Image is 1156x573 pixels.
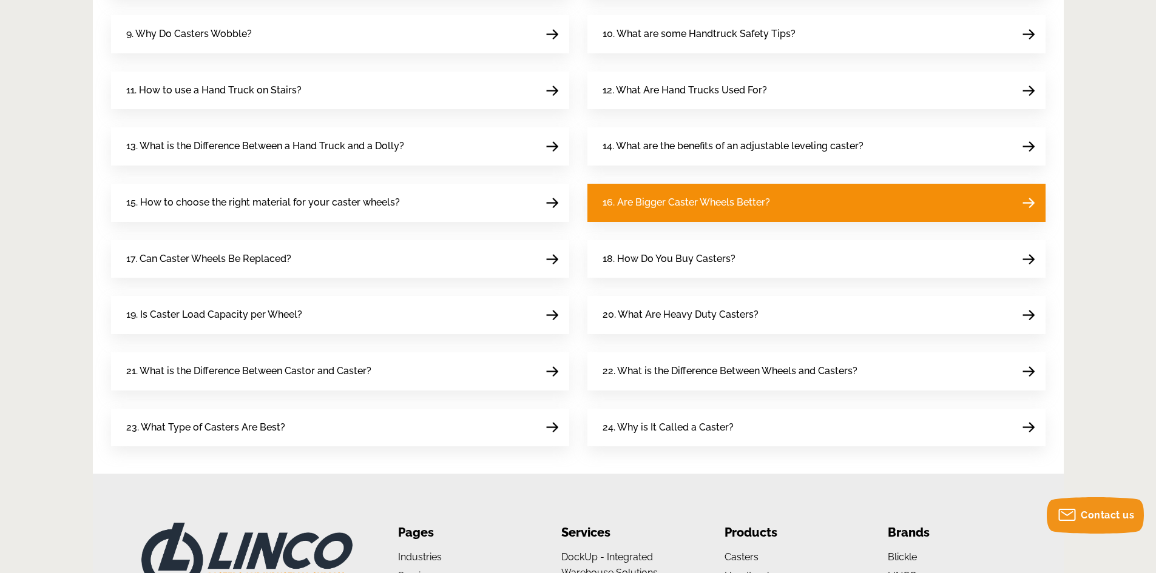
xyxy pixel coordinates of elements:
span: 21. What is the Difference Between Castor and Caster? [126,363,371,380]
li: Brands [888,523,1015,543]
a: 21. What is the Difference Between Castor and Caster? [111,352,569,390]
li: Services [561,523,688,543]
a: 18. How Do You Buy Casters? [587,240,1046,278]
a: 14. What are the benefits of an adjustable leveling caster? [587,127,1046,166]
span: 13. What is the Difference Between a Hand Truck and a Dolly? [126,138,404,155]
a: 9. Why Do Casters Wobble? [111,15,569,53]
span: 18. How Do You Buy Casters? [603,251,735,267]
a: 12. What Are Hand Trucks Used For? [587,72,1046,110]
a: 22. What is the Difference Between Wheels and Casters? [587,352,1046,390]
span: Contact us [1081,509,1134,521]
span: 19. Is Caster Load Capacity per Wheel? [126,307,302,323]
a: 16. Are Bigger Caster Wheels Better? [587,184,1046,222]
span: 17. Can Caster Wheels Be Replaced? [126,251,291,267]
a: 20. What Are Heavy Duty Casters? [587,296,1046,334]
button: Contact us [1047,497,1144,534]
a: Blickle [888,551,917,563]
a: 11. How to use a Hand Truck on Stairs? [111,72,569,110]
span: 15. How to choose the right material for your caster wheels? [126,195,400,211]
span: 9. Why Do Casters Wobble? [126,26,252,42]
li: Products [725,523,851,543]
a: 24. Why is It Called a Caster? [587,409,1046,447]
span: 16. Are Bigger Caster Wheels Better? [603,195,770,211]
a: 17. Can Caster Wheels Be Replaced? [111,240,569,278]
a: 13. What is the Difference Between a Hand Truck and a Dolly? [111,127,569,166]
a: 10. What are some Handtruck Safety Tips? [587,15,1046,53]
a: 19. Is Caster Load Capacity per Wheel? [111,296,569,334]
span: 23. What Type of Casters Are Best? [126,420,285,436]
span: 24. Why is It Called a Caster? [603,420,734,436]
span: 11. How to use a Hand Truck on Stairs? [126,82,302,99]
a: Industries [398,551,442,563]
span: 10. What are some Handtruck Safety Tips? [603,26,796,42]
span: 20. What Are Heavy Duty Casters? [603,307,759,323]
a: 15. How to choose the right material for your caster wheels? [111,184,569,222]
a: 23. What Type of Casters Are Best? [111,409,569,447]
span: 12. What Are Hand Trucks Used For? [603,82,767,99]
span: 22. What is the Difference Between Wheels and Casters? [603,363,857,380]
a: Casters [725,551,759,563]
span: 14. What are the benefits of an adjustable leveling caster? [603,138,864,155]
li: Pages [398,523,525,543]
